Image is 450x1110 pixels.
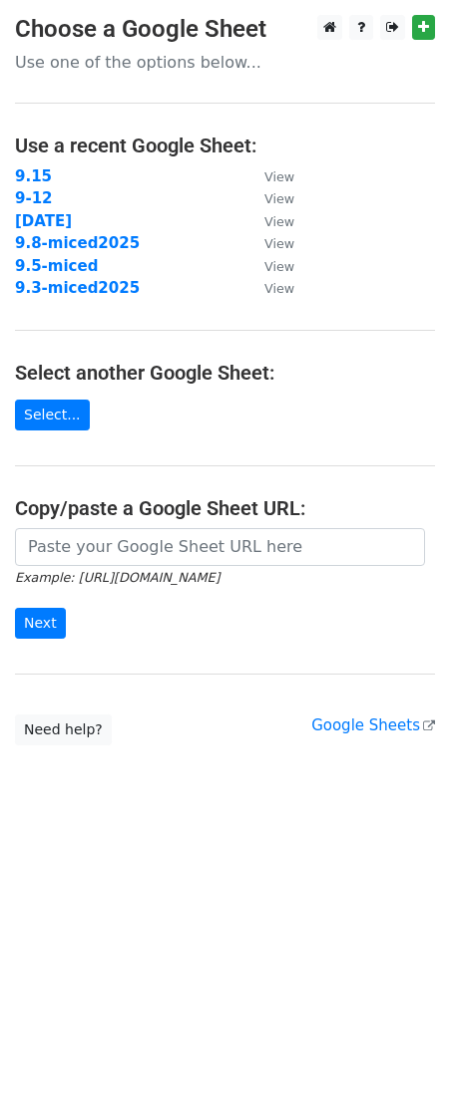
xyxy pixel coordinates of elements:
a: Select... [15,400,90,430]
h3: Choose a Google Sheet [15,15,435,44]
small: View [264,236,294,251]
small: View [264,191,294,206]
iframe: Chat Widget [350,1014,450,1110]
div: 聊天小组件 [350,1014,450,1110]
small: Example: [URL][DOMAIN_NAME] [15,570,220,585]
input: Next [15,608,66,639]
a: Google Sheets [311,716,435,734]
a: View [244,257,294,275]
p: Use one of the options below... [15,52,435,73]
a: 9.5-miced [15,257,98,275]
small: View [264,281,294,296]
a: 9.8-miced2025 [15,234,140,252]
a: View [244,189,294,207]
a: View [244,167,294,185]
a: View [244,279,294,297]
small: View [264,259,294,274]
h4: Select another Google Sheet: [15,361,435,385]
a: View [244,212,294,230]
h4: Use a recent Google Sheet: [15,134,435,157]
a: Need help? [15,714,112,745]
a: 9.3-miced2025 [15,279,140,297]
a: 9-12 [15,189,53,207]
small: View [264,214,294,229]
input: Paste your Google Sheet URL here [15,528,425,566]
a: [DATE] [15,212,72,230]
a: 9.15 [15,167,52,185]
a: View [244,234,294,252]
small: View [264,169,294,184]
h4: Copy/paste a Google Sheet URL: [15,496,435,520]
